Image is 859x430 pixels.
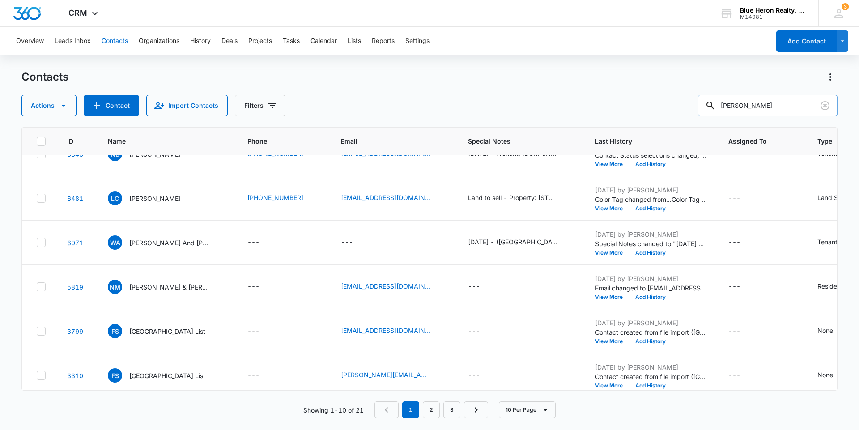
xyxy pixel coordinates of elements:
button: View More [595,206,629,211]
a: Navigate to contact details page for Nelofar Mirza & Ronda Davis [67,283,83,291]
a: Navigate to contact details page for Nicole Davis [67,150,83,158]
div: --- [468,370,480,381]
p: [DATE] by [PERSON_NAME] [595,362,707,372]
span: FS [108,324,122,338]
div: Type - None - Select to Edit Field [817,370,849,381]
span: 3 [842,3,849,10]
div: Assigned To - - Select to Edit Field [728,370,757,381]
p: [GEOGRAPHIC_DATA] List [129,327,205,336]
div: --- [728,193,740,204]
div: --- [247,281,259,292]
span: CRM [68,8,87,17]
div: Name - Fairfax Station List - Select to Edit Field [108,368,221,383]
nav: Pagination [374,401,488,418]
div: Name - Wendy And Tim Davis - Select to Edit Field [108,235,226,250]
p: [PERSON_NAME] And [PERSON_NAME] [129,238,210,247]
p: [PERSON_NAME] [129,194,181,203]
div: Phone - - Select to Edit Field [247,326,276,336]
div: Name - Fairfax Station List - Select to Edit Field [108,324,221,338]
a: [PERSON_NAME][EMAIL_ADDRESS][PERSON_NAME][DOMAIN_NAME] [341,370,430,379]
button: View More [595,250,629,255]
div: Phone - (301) 775-0377 - Select to Edit Field [247,193,319,204]
div: Assigned To - - Select to Edit Field [728,193,757,204]
p: Showing 1-10 of 21 [303,405,364,415]
span: Last History [595,136,694,146]
button: Add History [629,162,672,167]
button: Contacts [102,27,128,55]
div: Assigned To - - Select to Edit Field [728,281,757,292]
div: --- [247,237,259,248]
a: [EMAIL_ADDRESS][DOMAIN_NAME] [341,193,430,202]
div: Type - None - Select to Edit Field [817,326,849,336]
span: Name [108,136,213,146]
div: [DATE] - ([GEOGRAPHIC_DATA][PERSON_NAME], [DATE] - ZK) - [PERSON_NAME] [468,237,557,247]
a: [EMAIL_ADDRESS][DOMAIN_NAME] [341,281,430,291]
div: Special Notes - - Select to Edit Field [468,281,496,292]
div: None [817,370,833,379]
button: Organizations [139,27,179,55]
p: [DATE] by [PERSON_NAME] [595,185,707,195]
p: [DATE] by [PERSON_NAME] [595,274,707,283]
div: Special Notes - - Select to Edit Field [468,326,496,336]
div: Land to sell - Property: [STREET_ADDRESS] - [DATE] mailbox full cant accept messages; [DATE] - st... [468,193,557,202]
div: Special Notes - Land to sell - Property: 6634 Davis Ford Road, Manassas, VA 20111 - 1/18/2024 mai... [468,193,574,204]
a: Navigate to contact details page for Wendy And Tim Davis [67,239,83,247]
button: Add History [629,339,672,344]
div: Phone - - Select to Edit Field [247,237,276,248]
button: Projects [248,27,272,55]
div: Email - - Select to Edit Field [341,237,369,248]
div: --- [728,326,740,336]
div: account id [740,14,805,20]
div: Email - DAVISFBLUM@GMAIL.COM - Select to Edit Field [341,326,447,336]
div: Special Notes - 2/22/23 - (Open House, Douglas St, Alexandria, 7/20/2014 - ZK) - A. Williams - Se... [468,237,574,248]
div: Name - Nelofar Mirza & Ronda Davis - Select to Edit Field [108,280,226,294]
button: Add History [629,383,672,388]
button: 10 Per Page [499,401,556,418]
button: Lists [348,27,361,55]
p: Contact Status selections changed; Warm Lead was removed and Dead Lead was added. [595,150,707,160]
a: Navigate to contact details page for Fairfax Station List [67,372,83,379]
button: Add History [629,294,672,300]
button: Overview [16,27,44,55]
div: --- [468,326,480,336]
div: Type - Tenant - Select to Edit Field [817,237,854,248]
div: None [817,326,833,335]
p: Email changed to [EMAIL_ADDRESS][DOMAIN_NAME]. [595,283,707,293]
div: notifications count [842,3,849,10]
span: Phone [247,136,306,146]
button: Deals [221,27,238,55]
button: Add History [629,206,672,211]
p: Contact created from file import ([GEOGRAPHIC_DATA] List email only.csv): -- [595,328,707,337]
button: Add Contact [776,30,837,52]
h1: Contacts [21,70,68,84]
span: Special Notes [468,136,561,146]
div: --- [247,370,259,381]
a: Page 2 [423,401,440,418]
span: FS [108,368,122,383]
p: [DATE] by [PERSON_NAME] [595,230,707,239]
div: Email - nelofmirza@icloud.com - Select to Edit Field [341,281,447,292]
div: --- [468,281,480,292]
p: [GEOGRAPHIC_DATA] List [129,371,205,380]
div: --- [341,237,353,248]
button: Reports [372,27,395,55]
p: Special Notes changed to "[DATE] - ([GEOGRAPHIC_DATA][PERSON_NAME], [DATE] - ZK) - [PERSON_NAME]" [595,239,707,248]
button: Actions [21,95,77,116]
span: WA [108,235,122,250]
input: Search Contacts [698,95,838,116]
button: Import Contacts [146,95,228,116]
div: --- [728,237,740,248]
div: --- [247,326,259,336]
button: Leads Inbox [55,27,91,55]
div: --- [728,281,740,292]
a: Navigate to contact details page for Lily Chu [67,195,83,202]
div: Phone - - Select to Edit Field [247,370,276,381]
button: View More [595,383,629,388]
span: Email [341,136,434,146]
button: View More [595,162,629,167]
button: Settings [405,27,429,55]
a: [PHONE_NUMBER] [247,193,303,202]
div: --- [728,370,740,381]
button: Tasks [283,27,300,55]
a: Page 3 [443,401,460,418]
